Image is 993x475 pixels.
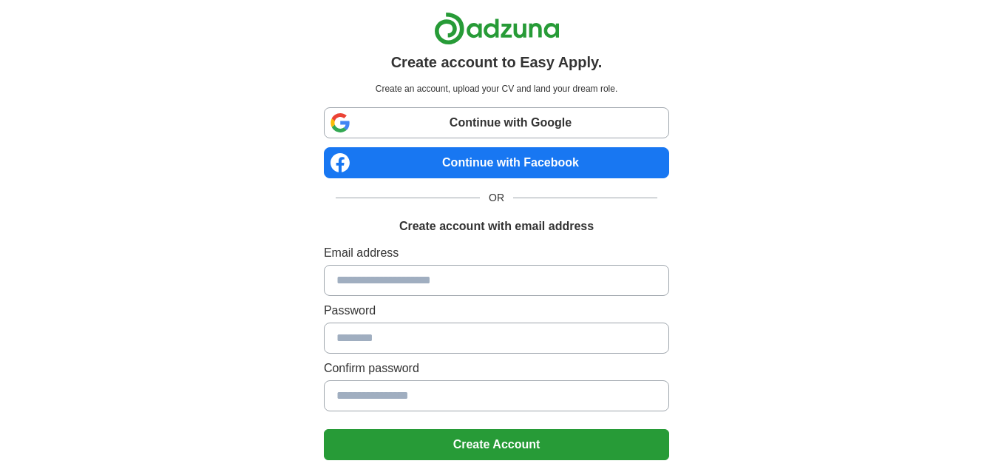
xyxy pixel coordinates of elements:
[324,302,669,320] label: Password
[391,51,603,73] h1: Create account to Easy Apply.
[324,107,669,138] a: Continue with Google
[480,190,513,206] span: OR
[324,429,669,460] button: Create Account
[327,82,666,95] p: Create an account, upload your CV and land your dream role.
[324,147,669,178] a: Continue with Facebook
[324,360,669,377] label: Confirm password
[399,218,594,235] h1: Create account with email address
[434,12,560,45] img: Adzuna logo
[324,244,669,262] label: Email address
